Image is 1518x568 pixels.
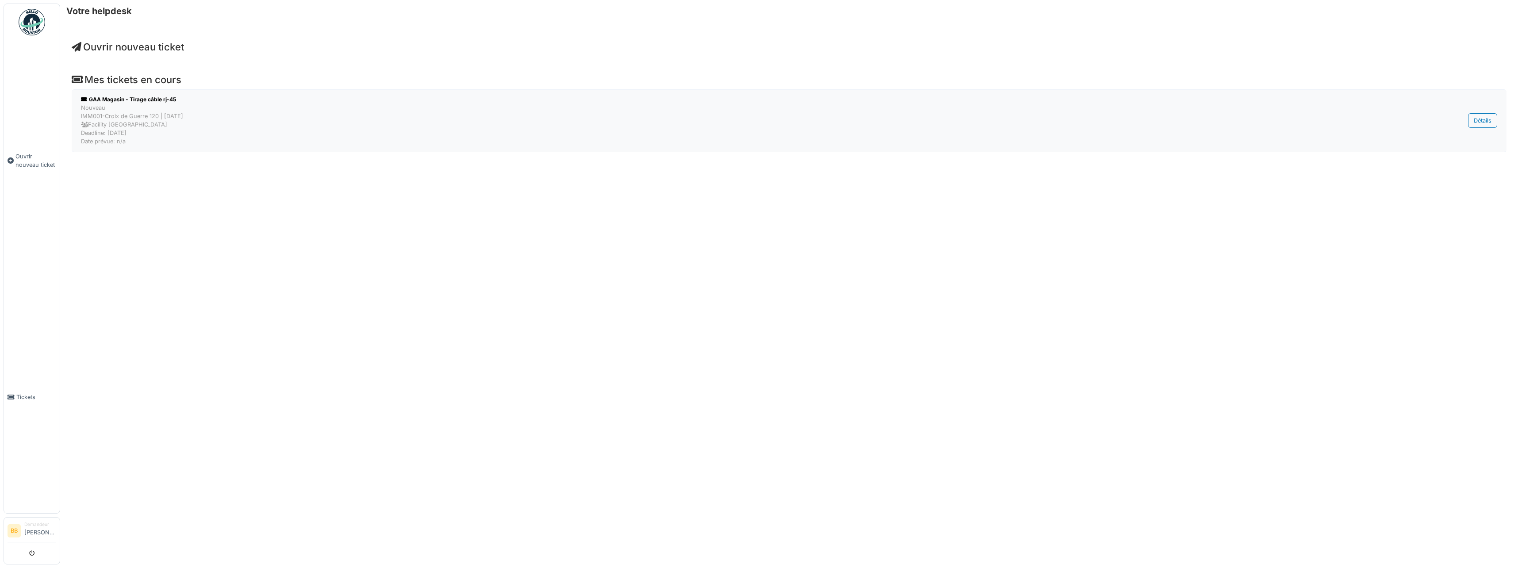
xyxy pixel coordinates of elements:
[15,152,56,169] span: Ouvrir nouveau ticket
[24,521,56,528] div: Demandeur
[1468,113,1497,128] div: Détails
[8,524,21,537] li: BB
[81,96,1322,104] div: GAA Magasin - Tirage câble rj-45
[66,6,132,16] h6: Votre helpdesk
[19,9,45,35] img: Badge_color-CXgf-gQk.svg
[79,93,1499,148] a: GAA Magasin - Tirage câble rj-45 NouveauIMM001-Croix de Guerre 120 | [DATE] Facility [GEOGRAPHIC_...
[8,521,56,542] a: BB Demandeur[PERSON_NAME]
[24,521,56,540] li: [PERSON_NAME]
[72,41,184,53] a: Ouvrir nouveau ticket
[4,281,60,513] a: Tickets
[16,393,56,401] span: Tickets
[81,104,1322,146] div: Nouveau IMM001-Croix de Guerre 120 | [DATE] Facility [GEOGRAPHIC_DATA] Deadline: [DATE] Date prév...
[72,74,1506,85] h4: Mes tickets en cours
[4,40,60,281] a: Ouvrir nouveau ticket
